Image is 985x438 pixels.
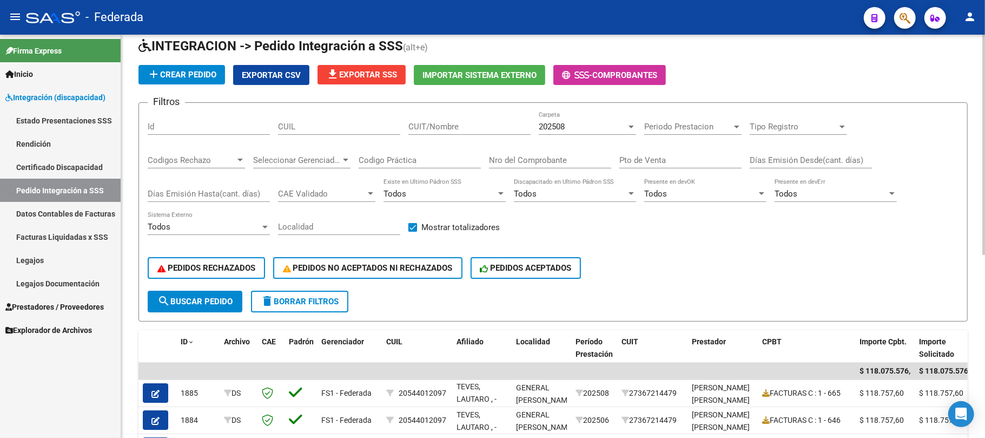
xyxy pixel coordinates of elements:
span: Todos [514,189,537,199]
span: - [562,70,592,80]
button: Crear Pedido [138,65,225,84]
span: $ 118.757,60 [860,389,904,397]
span: CAE [262,337,276,346]
span: Mostrar totalizadores [421,221,500,234]
span: Afiliado [457,337,484,346]
span: Todos [384,189,406,199]
span: PEDIDOS NO ACEPTADOS NI RECHAZADOS [283,263,453,273]
span: $ 118.757,60 [919,416,963,424]
div: DS [224,387,253,400]
datatable-header-cell: Gerenciador [317,330,382,378]
span: - Federada [85,5,143,29]
span: Prestador [692,337,726,346]
span: Prestadores / Proveedores [5,301,104,313]
span: Exportar CSV [242,70,301,80]
span: Importar Sistema Externo [422,70,537,80]
span: TEVES, LAUTARO , - [457,382,497,403]
div: 27367214479 [622,387,683,400]
span: Localidad [516,337,550,346]
div: 202506 [576,414,613,427]
span: Importe Solicitado [919,337,954,358]
datatable-header-cell: CAE [257,330,285,378]
span: Codigos Rechazo [148,155,235,165]
span: ID [181,337,188,346]
button: Borrar Filtros [251,291,348,312]
span: CUIL [386,337,402,346]
button: Importar Sistema Externo [414,65,545,85]
mat-icon: person [963,10,976,23]
span: PEDIDOS RECHAZADOS [157,263,255,273]
span: FS1 - Federada [321,389,372,397]
mat-icon: search [157,295,170,308]
datatable-header-cell: Período Prestación [571,330,617,378]
button: Exportar CSV [233,65,309,85]
span: TEVES, LAUTARO , - [457,410,497,432]
div: [PERSON_NAME] [PERSON_NAME] [PERSON_NAME] [692,382,753,419]
mat-icon: delete [261,295,274,308]
div: 20544012097 [399,387,446,400]
mat-icon: add [147,68,160,81]
datatable-header-cell: Importe Solicitado [915,330,974,378]
div: 20544012097 [399,414,446,427]
span: INTEGRACION -> Pedido Integración a SSS [138,38,403,54]
span: $ 118.075.576,61 [919,367,979,375]
datatable-header-cell: Importe Cpbt. [855,330,915,378]
span: FS1 - Federada [321,416,372,424]
button: PEDIDOS NO ACEPTADOS NI RECHAZADOS [273,257,462,279]
span: $ 118.075.576,61 [860,367,919,375]
span: Importe Cpbt. [860,337,907,346]
button: Exportar SSS [318,65,406,84]
span: CUIT [622,337,638,346]
span: PEDIDOS ACEPTADOS [480,263,572,273]
mat-icon: file_download [326,68,339,81]
span: CPBT [762,337,782,346]
span: Todos [644,189,667,199]
span: Buscar Pedido [157,297,233,306]
div: 1885 [181,387,215,400]
span: GENERAL [PERSON_NAME] [516,410,574,432]
span: Comprobantes [592,70,657,80]
span: Periodo Prestacion [644,122,732,132]
span: Inicio [5,68,33,80]
datatable-header-cell: Prestador [687,330,758,378]
h3: Filtros [148,94,185,109]
button: PEDIDOS RECHAZADOS [148,257,265,279]
div: 202508 [576,387,613,400]
span: Todos [775,189,797,199]
datatable-header-cell: Archivo [220,330,257,378]
span: Seleccionar Gerenciador [253,155,341,165]
datatable-header-cell: CUIT [617,330,687,378]
div: Open Intercom Messenger [948,401,974,427]
span: Crear Pedido [147,70,216,80]
span: Gerenciador [321,337,364,346]
div: FACTURAS C : 1 - 646 [762,414,851,427]
span: Firma Express [5,45,62,57]
datatable-header-cell: CUIL [382,330,452,378]
button: Buscar Pedido [148,291,242,312]
div: DS [224,414,253,427]
span: Archivo [224,337,250,346]
span: Todos [148,222,170,232]
span: $ 118.757,60 [860,416,904,424]
mat-icon: menu [9,10,22,23]
datatable-header-cell: Padrón [285,330,317,378]
span: Padrón [289,337,314,346]
div: 27367214479 [622,414,683,427]
datatable-header-cell: Afiliado [452,330,512,378]
span: $ 118.757,60 [919,389,963,397]
div: 1884 [181,414,215,427]
span: GENERAL [PERSON_NAME] [516,383,574,404]
span: (alt+e) [403,42,428,53]
span: 202508 [539,122,565,132]
span: CAE Validado [278,189,366,199]
span: Período Prestación [576,337,613,358]
span: Explorador de Archivos [5,324,92,336]
button: -Comprobantes [553,65,666,85]
datatable-header-cell: Localidad [512,330,571,378]
div: FACTURAS C : 1 - 665 [762,387,851,400]
span: Integración (discapacidad) [5,91,105,103]
datatable-header-cell: CPBT [758,330,855,378]
button: PEDIDOS ACEPTADOS [471,257,581,279]
datatable-header-cell: ID [176,330,220,378]
span: Exportar SSS [326,70,397,80]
